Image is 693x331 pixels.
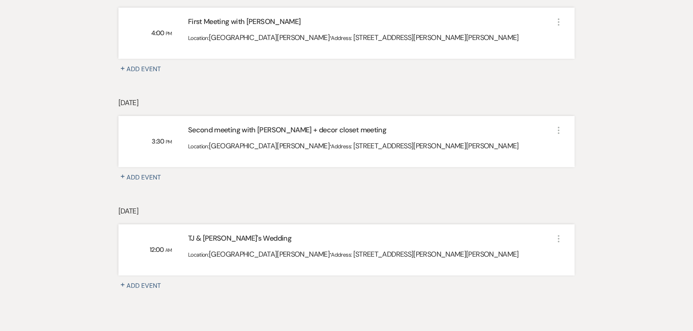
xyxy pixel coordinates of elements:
[118,64,170,74] button: Plus SignAdd Event
[118,173,170,182] button: Plus SignAdd Event
[152,137,166,146] span: 3:30
[330,140,331,151] span: ·
[166,30,172,37] span: PM
[330,248,331,259] span: ·
[188,34,209,42] span: Location:
[151,29,166,37] span: 4:00
[165,247,172,253] span: AM
[166,139,172,145] span: PM
[150,245,165,254] span: 12:00
[118,205,575,217] p: [DATE]
[188,143,209,150] span: Location:
[353,249,519,259] span: [STREET_ADDRESS][PERSON_NAME][PERSON_NAME]
[188,233,554,247] div: TJ & [PERSON_NAME]'s Wedding
[209,33,330,42] span: [GEOGRAPHIC_DATA][PERSON_NAME]
[331,143,353,150] span: Address:
[353,33,519,42] span: [STREET_ADDRESS][PERSON_NAME][PERSON_NAME]
[330,31,331,43] span: ·
[188,125,554,139] div: Second meeting with [PERSON_NAME] + decor closet meeting
[118,170,126,178] span: Plus Sign
[118,281,170,291] button: Plus SignAdd Event
[209,141,330,151] span: [GEOGRAPHIC_DATA][PERSON_NAME]
[118,62,126,70] span: Plus Sign
[188,251,209,258] span: Location:
[353,141,519,151] span: [STREET_ADDRESS][PERSON_NAME][PERSON_NAME]
[118,97,575,109] p: [DATE]
[331,251,353,258] span: Address:
[331,34,353,42] span: Address:
[118,278,126,286] span: Plus Sign
[188,16,554,30] div: First Meeting with [PERSON_NAME]
[209,249,330,259] span: [GEOGRAPHIC_DATA][PERSON_NAME]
